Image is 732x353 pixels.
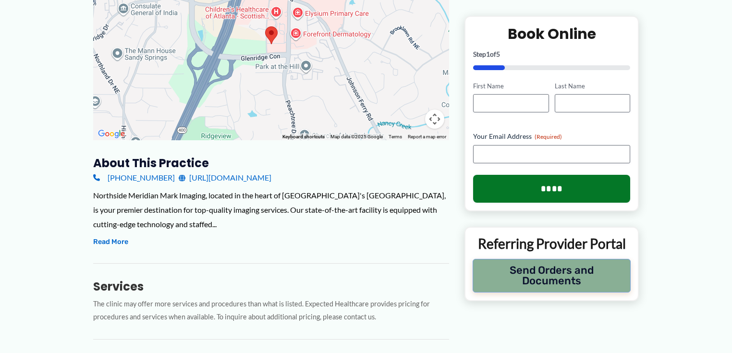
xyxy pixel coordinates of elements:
[486,49,490,58] span: 1
[473,81,549,90] label: First Name
[96,128,127,140] img: Google
[93,188,449,231] div: Northside Meridian Mark Imaging, located in the heart of [GEOGRAPHIC_DATA]'s [GEOGRAPHIC_DATA], i...
[473,132,630,141] label: Your Email Address
[535,133,562,140] span: (Required)
[555,81,630,90] label: Last Name
[96,128,127,140] a: Open this area in Google Maps (opens a new window)
[496,49,500,58] span: 5
[93,156,449,170] h3: About this practice
[473,24,630,43] h2: Book Online
[473,259,631,292] button: Send Orders and Documents
[330,134,383,139] span: Map data ©2025 Google
[179,170,271,185] a: [URL][DOMAIN_NAME]
[93,236,128,248] button: Read More
[93,279,449,294] h3: Services
[389,134,402,139] a: Terms (opens in new tab)
[93,298,449,324] p: The clinic may offer more services and procedures than what is listed. Expected Healthcare provid...
[473,50,630,57] p: Step of
[408,134,446,139] a: Report a map error
[282,134,325,140] button: Keyboard shortcuts
[425,110,444,129] button: Map camera controls
[93,170,175,185] a: [PHONE_NUMBER]
[473,235,631,252] p: Referring Provider Portal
